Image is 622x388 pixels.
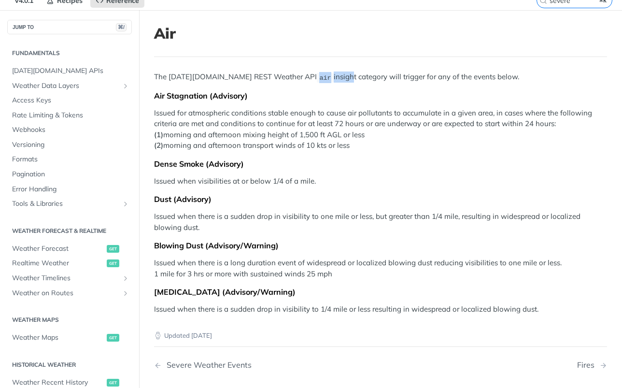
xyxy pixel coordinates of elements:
span: Access Keys [12,96,129,105]
span: Realtime Weather [12,259,104,268]
div: Dust (Advisory) [154,194,607,204]
p: Issued when there is a long duration event of widespread or localized blowing dust reducing visib... [154,258,607,279]
h2: Weather Forecast & realtime [7,227,132,235]
a: Error Handling [7,182,132,197]
span: Weather Forecast [12,244,104,254]
div: Blowing Dust (Advisory/Warning) [154,241,607,250]
span: Error Handling [12,185,129,194]
a: Previous Page: Severe Weather Events [154,360,348,370]
a: [DATE][DOMAIN_NAME] APIs [7,64,132,78]
nav: Pagination Controls [154,351,607,379]
a: Weather on RoutesShow subpages for Weather on Routes [7,286,132,301]
a: Realtime Weatherget [7,256,132,271]
p: Issued when there is a sudden drop in visibility to 1/4 mile or less resulting in widespread or l... [154,304,607,315]
p: Updated [DATE] [154,331,607,341]
p: Issued when there is a sudden drop in visibility to one mile or less, but greater than 1/4 mile, ... [154,211,607,233]
a: Next Page: Fires [577,360,607,370]
button: Show subpages for Weather Timelines [122,274,129,282]
button: Show subpages for Weather on Routes [122,289,129,297]
p: Issued for atmospheric conditions stable enough to cause air pollutants to accumulate in a given ... [154,108,607,151]
a: Pagination [7,167,132,182]
span: Weather Timelines [12,273,119,283]
button: Show subpages for Tools & Libraries [122,200,129,208]
a: Access Keys [7,93,132,108]
button: Show subpages for Weather Data Layers [122,82,129,90]
a: Tools & LibrariesShow subpages for Tools & Libraries [7,197,132,211]
h2: Weather Maps [7,316,132,324]
div: Air Stagnation (Advisory) [154,91,607,101]
div: Severe Weather Events [162,360,252,370]
span: Pagination [12,170,129,179]
span: Rate Limiting & Tokens [12,111,129,120]
span: Tools & Libraries [12,199,119,209]
strong: (2) [154,141,163,150]
span: [DATE][DOMAIN_NAME] APIs [12,66,129,76]
a: Versioning [7,138,132,152]
span: Versioning [12,140,129,150]
a: Formats [7,152,132,167]
div: [MEDICAL_DATA] (Advisory/Warning) [154,287,607,297]
a: Weather TimelinesShow subpages for Weather Timelines [7,271,132,286]
h2: Historical Weather [7,360,132,369]
span: Weather Recent History [12,378,104,388]
span: air [319,74,331,81]
strong: (1) [154,130,163,139]
span: get [107,245,119,253]
span: get [107,334,119,342]
span: get [107,379,119,387]
span: Weather Maps [12,333,104,343]
a: Weather Data LayersShow subpages for Weather Data Layers [7,79,132,93]
span: get [107,259,119,267]
div: Fires [577,360,599,370]
div: Dense Smoke (Advisory) [154,159,607,169]
a: Weather Mapsget [7,331,132,345]
span: Weather on Routes [12,288,119,298]
h1: Air [154,25,607,42]
span: ⌘/ [116,23,127,31]
a: Webhooks [7,123,132,137]
a: Weather Forecastget [7,242,132,256]
h2: Fundamentals [7,49,132,57]
a: Rate Limiting & Tokens [7,108,132,123]
span: Weather Data Layers [12,81,119,91]
p: The [DATE][DOMAIN_NAME] REST Weather API insight category will trigger for any of the events below. [154,72,607,83]
span: Webhooks [12,125,129,135]
p: Issued when visibilities at or below 1/4 of a mile. [154,176,607,187]
button: JUMP TO⌘/ [7,20,132,34]
span: Formats [12,155,129,164]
